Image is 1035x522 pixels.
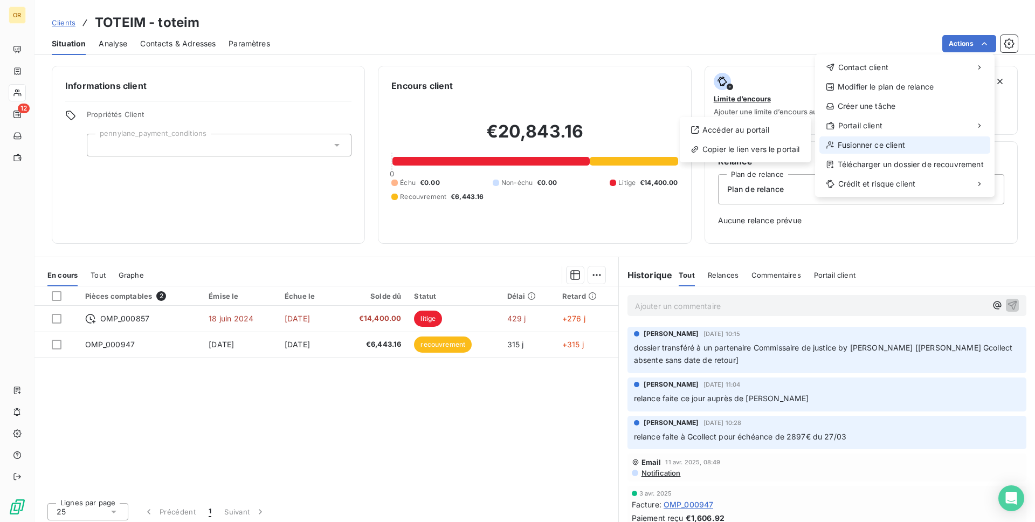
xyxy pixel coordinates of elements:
div: Fusionner ce client [819,136,990,154]
div: Accéder au portail [684,121,806,139]
div: Actions [815,54,995,197]
span: Contact client [838,62,888,73]
div: Créer une tâche [819,98,990,115]
div: Modifier le plan de relance [819,78,990,95]
span: Crédit et risque client [838,178,915,189]
div: Copier le lien vers le portail [684,141,806,158]
div: Télécharger un dossier de recouvrement [819,156,990,173]
span: Portail client [838,120,882,131]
